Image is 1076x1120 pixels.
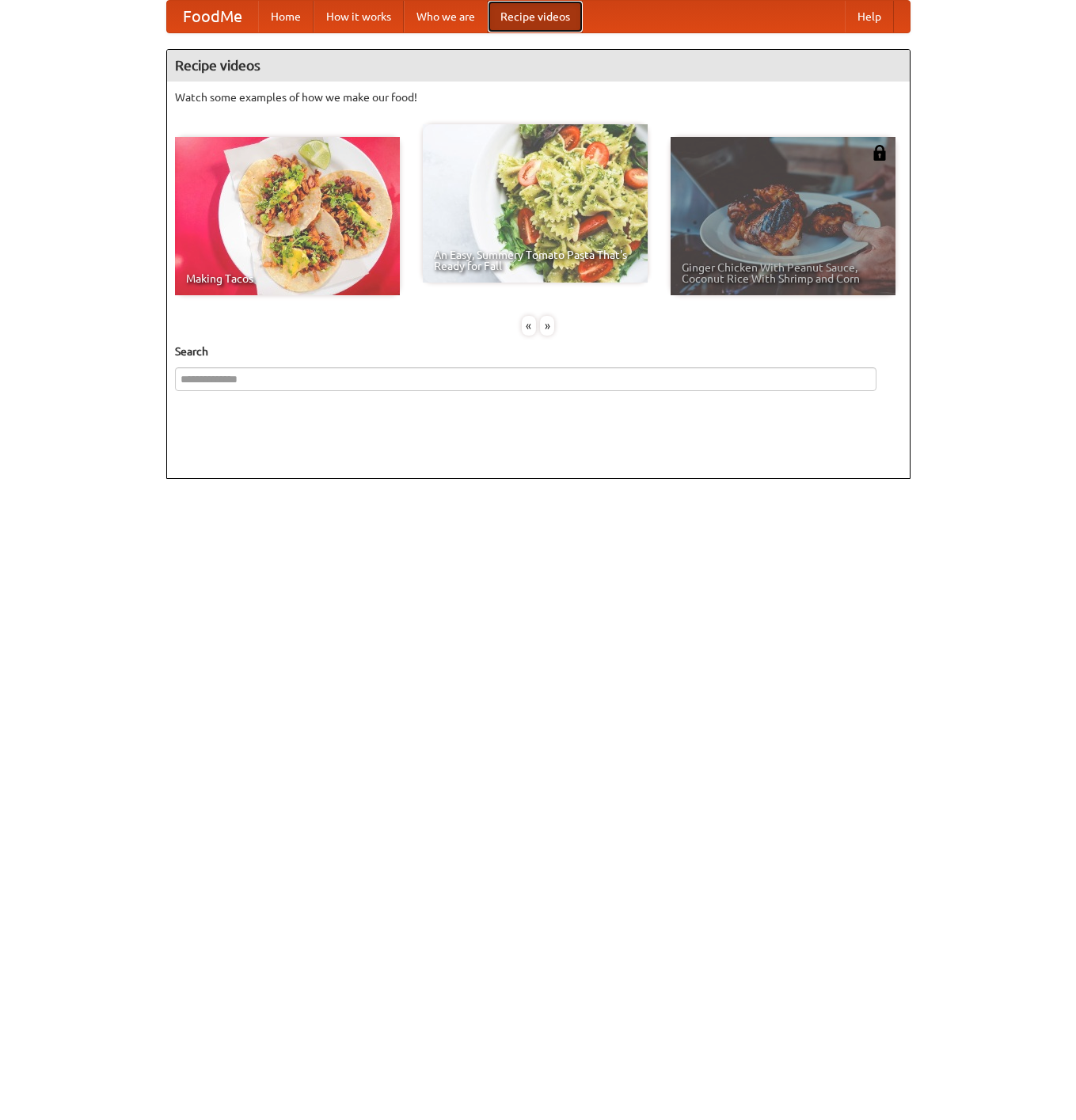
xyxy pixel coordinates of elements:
a: Recipe videos [488,1,583,32]
a: Who we are [404,1,488,32]
a: FoodMe [167,1,258,32]
p: Watch some examples of how we make our food! [175,89,902,105]
a: How it works [314,1,404,32]
a: Making Tacos [175,137,400,295]
div: « [522,316,536,336]
h4: Recipe videos [167,50,910,82]
span: Making Tacos [186,273,389,284]
a: An Easy, Summery Tomato Pasta That's Ready for Fall [423,124,648,283]
span: An Easy, Summery Tomato Pasta That's Ready for Fall [434,249,637,271]
img: 483408.png [872,145,888,161]
a: Help [845,1,894,32]
a: Home [258,1,314,32]
h5: Search [175,344,902,359]
div: » [540,316,554,336]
